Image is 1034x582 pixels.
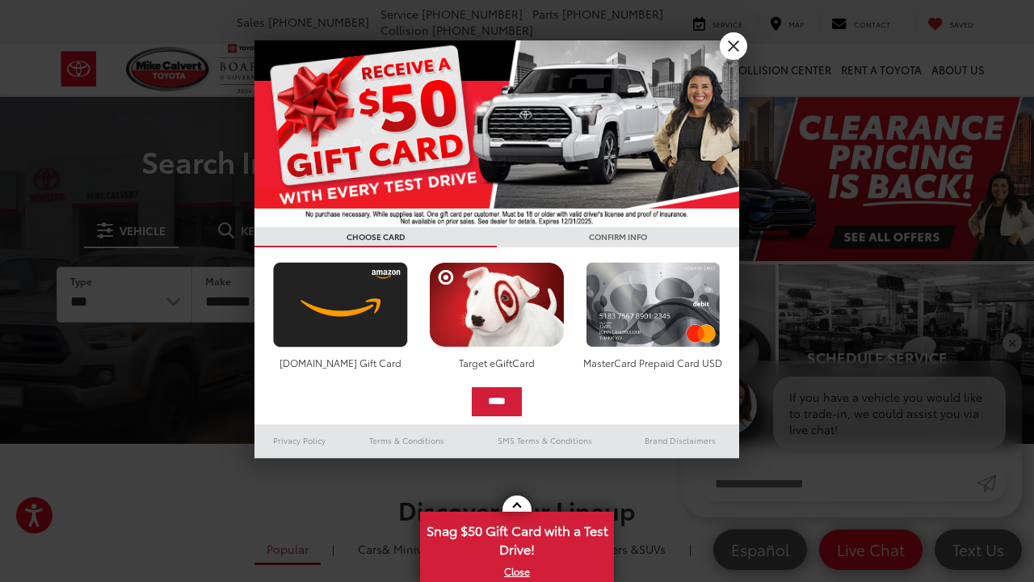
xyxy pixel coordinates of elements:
[269,356,412,369] div: [DOMAIN_NAME] Gift Card
[254,431,345,450] a: Privacy Policy
[254,227,497,247] h3: CHOOSE CARD
[582,356,725,369] div: MasterCard Prepaid Card USD
[422,513,612,563] span: Snag $50 Gift Card with a Test Drive!
[497,227,739,247] h3: CONFIRM INFO
[469,431,621,450] a: SMS Terms & Conditions
[621,431,739,450] a: Brand Disclaimers
[425,262,568,348] img: targetcard.png
[254,40,739,227] img: 55838_top_625864.jpg
[345,431,469,450] a: Terms & Conditions
[269,262,412,348] img: amazoncard.png
[425,356,568,369] div: Target eGiftCard
[582,262,725,348] img: mastercard.png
